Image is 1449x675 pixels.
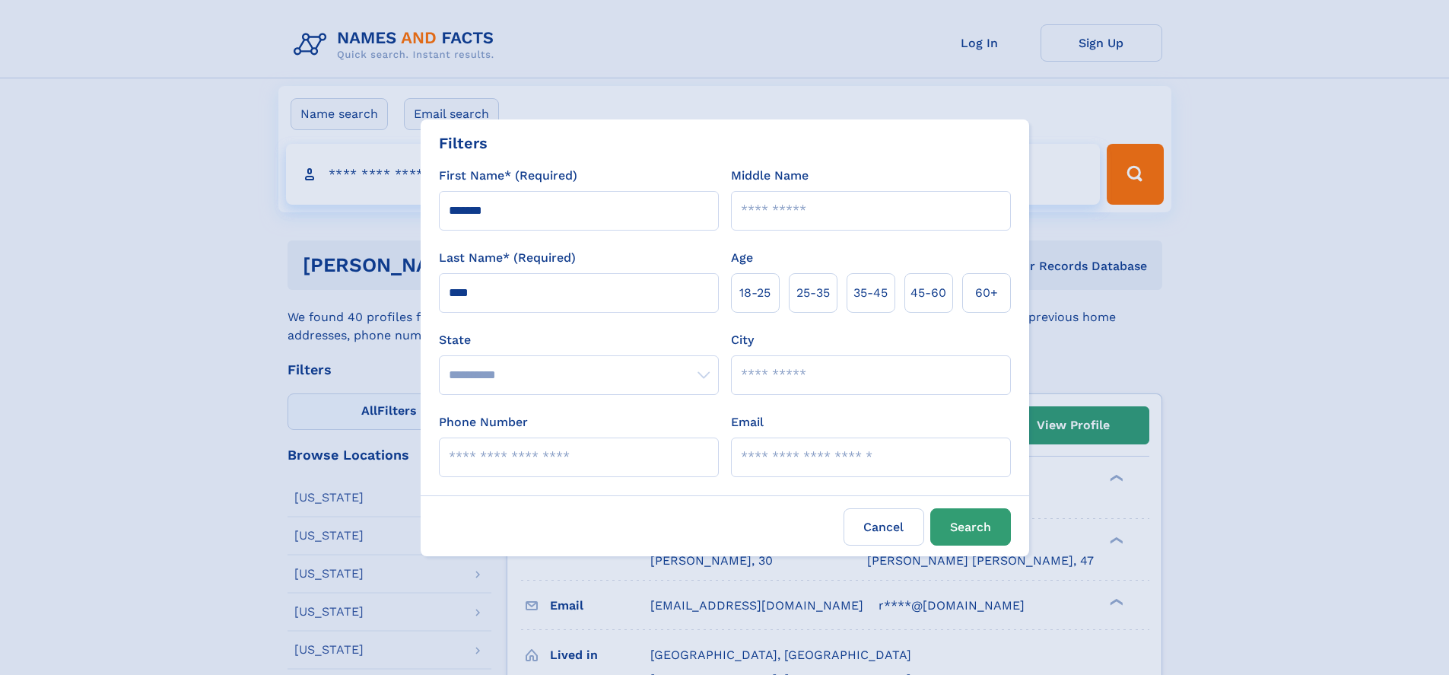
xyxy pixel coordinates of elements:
label: Phone Number [439,413,528,431]
label: Cancel [844,508,924,546]
label: Age [731,249,753,267]
button: Search [930,508,1011,546]
div: Filters [439,132,488,154]
label: State [439,331,719,349]
label: City [731,331,754,349]
span: 60+ [975,284,998,302]
label: Email [731,413,764,431]
label: First Name* (Required) [439,167,577,185]
span: 18‑25 [739,284,771,302]
span: 45‑60 [910,284,946,302]
label: Last Name* (Required) [439,249,576,267]
span: 25‑35 [796,284,830,302]
label: Middle Name [731,167,809,185]
span: 35‑45 [853,284,888,302]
